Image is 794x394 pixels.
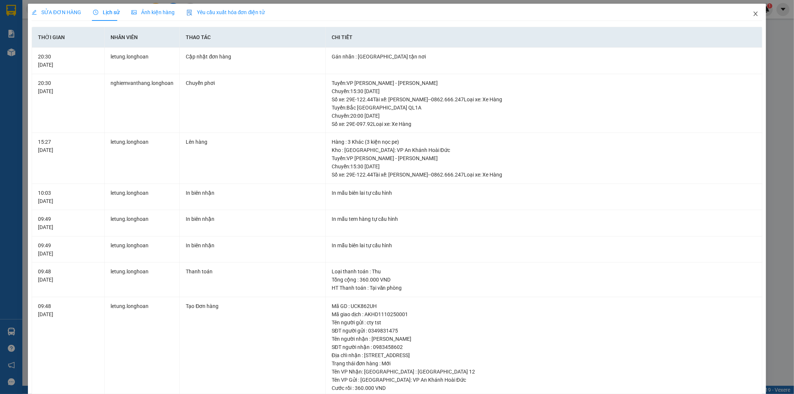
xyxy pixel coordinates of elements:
[332,53,756,61] div: Gán nhãn : [GEOGRAPHIC_DATA] tận nơi
[32,10,37,15] span: edit
[332,351,756,359] div: Địa chỉ nhận : [STREET_ADDRESS]
[332,138,756,146] div: Hàng : 3 Khác (3 kiện nọc pe)
[105,48,180,74] td: letung.longhoan
[326,27,763,48] th: Chi tiết
[332,302,756,310] div: Mã GD : UCK862UH
[186,10,192,16] img: icon
[332,267,756,276] div: Loại thanh toán : Thu
[32,27,105,48] th: Thời gian
[332,368,756,376] div: Tên VP Nhận: [GEOGRAPHIC_DATA] : [GEOGRAPHIC_DATA] 12
[186,267,319,276] div: Thanh toán
[332,359,756,368] div: Trạng thái đơn hàng : Mới
[38,241,99,258] div: 09:49 [DATE]
[753,11,759,17] span: close
[332,284,756,292] div: HT Thanh toán : Tại văn phòng
[332,376,756,384] div: Tên VP Gửi : [GEOGRAPHIC_DATA]: VP An Khánh Hoài Đức
[105,184,180,210] td: letung.longhoan
[32,9,81,15] span: SỬA ĐƠN HÀNG
[332,104,756,128] div: Tuyến : Bắc [GEOGRAPHIC_DATA] QL1A Chuyến: 20:00 [DATE] Số xe: 29E-097.92 Loại xe: Xe Hàng
[186,53,319,61] div: Cập nhật đơn hàng
[38,138,99,154] div: 15:27 [DATE]
[105,263,180,297] td: letung.longhoan
[332,318,756,327] div: Tên người gửi : cty tst
[186,189,319,197] div: In biên nhận
[186,241,319,250] div: In biên nhận
[38,79,99,95] div: 20:30 [DATE]
[105,133,180,184] td: letung.longhoan
[131,10,137,15] span: picture
[332,189,756,197] div: In mẫu biên lai tự cấu hình
[38,302,99,318] div: 09:48 [DATE]
[332,310,756,318] div: Mã giao dịch : AKHD1110250001
[186,215,319,223] div: In biên nhận
[93,10,98,15] span: clock-circle
[105,74,180,133] td: nghiemvanthang.longhoan
[332,215,756,223] div: In mẫu tem hàng tự cấu hình
[332,241,756,250] div: In mẫu biên lai tự cấu hình
[131,9,175,15] span: Ảnh kiện hàng
[180,27,325,48] th: Thao tác
[93,9,119,15] span: Lịch sử
[332,146,756,154] div: Kho : [GEOGRAPHIC_DATA]: VP An Khánh Hoài Đức
[186,9,265,15] span: Yêu cầu xuất hóa đơn điện tử
[332,384,756,392] div: Cước rồi : 360.000 VND
[38,189,99,205] div: 10:03 [DATE]
[186,302,319,310] div: Tạo Đơn hàng
[332,154,756,179] div: Tuyến : VP [PERSON_NAME] - [PERSON_NAME] Chuyến: 15:30 [DATE] Số xe: 29E-122.44 Tài xế: [PERSON_N...
[38,53,99,69] div: 20:30 [DATE]
[105,236,180,263] td: letung.longhoan
[38,267,99,284] div: 09:48 [DATE]
[38,215,99,231] div: 09:49 [DATE]
[332,343,756,351] div: SĐT người nhận : 0983458602
[332,327,756,335] div: SĐT người gửi : 0349831475
[105,27,180,48] th: Nhân viên
[105,210,180,236] td: letung.longhoan
[745,4,766,25] button: Close
[332,276,756,284] div: Tổng cộng : 360.000 VND
[186,138,319,146] div: Lên hàng
[332,79,756,104] div: Tuyến : VP [PERSON_NAME] - [PERSON_NAME] Chuyến: 15:30 [DATE] Số xe: 29E-122.44 Tài xế: [PERSON_N...
[332,335,756,343] div: Tên người nhận : [PERSON_NAME]
[186,79,319,87] div: Chuyển phơi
